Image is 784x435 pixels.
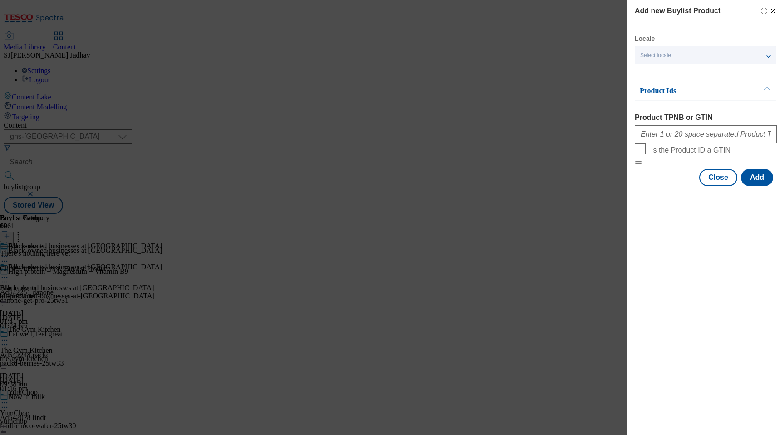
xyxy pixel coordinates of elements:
p: Product Ids [640,86,735,95]
h4: Add new Buylist Product [635,5,720,16]
label: Locale [635,36,655,41]
span: Is the Product ID a GTIN [651,146,730,154]
button: Close [699,169,737,186]
label: Product TPNB or GTIN [635,114,777,122]
button: Add [741,169,773,186]
span: Select locale [640,52,671,59]
input: Enter 1 or 20 space separated Product TPNB or GTIN [635,125,777,143]
button: Select locale [635,46,776,64]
